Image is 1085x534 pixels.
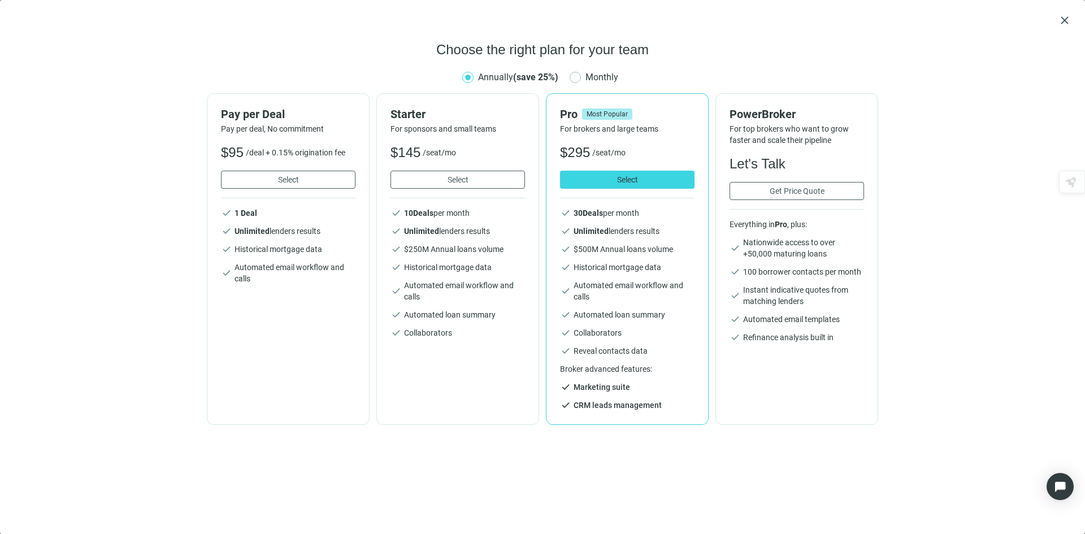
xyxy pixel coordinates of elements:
span: Select [278,175,299,184]
span: Automated email templates [743,314,840,325]
span: $ 500 M Annual loans volume [574,245,673,254]
div: Open Intercom Messenger [1047,473,1074,500]
b: (save 25%) [513,72,558,83]
span: check [390,262,402,273]
span: check [560,381,571,393]
span: Historical mortgage data [235,244,322,255]
span: Annually [478,72,558,83]
span: Automated email workflow and calls [235,262,355,284]
span: Marketing suite [574,381,630,393]
span: Pay per Deal [221,107,285,121]
b: Unlimited [404,227,439,236]
span: lenders results [235,227,320,236]
b: Unlimited [574,227,609,236]
b: 30 Deals [574,209,603,218]
b: Pro [775,220,787,229]
span: check [730,332,741,343]
span: Automated loan summary [574,309,665,320]
span: Automated email workflow and calls [404,280,525,302]
span: Collaborators [574,327,622,338]
span: check [560,345,571,357]
span: PowerBroker [730,107,796,121]
span: check [221,207,232,219]
span: check [221,225,232,237]
span: check [390,285,402,297]
span: Collaborators [404,327,452,338]
span: For brokers and large teams [560,123,695,134]
button: Select [560,171,695,189]
span: For sponsors and small teams [390,123,525,134]
span: Pay per deal, No commitment [221,123,355,134]
span: check [560,262,571,273]
span: Select [617,175,638,184]
button: Get Price Quote [730,182,864,200]
span: /seat/mo [423,147,456,158]
span: check [560,207,571,219]
span: /deal + 0.15% origination fee [246,147,345,158]
span: Automated loan summary [404,309,496,320]
span: Historical mortgage data [574,262,661,273]
span: check [560,285,571,297]
span: $95 [221,144,244,162]
span: check [390,244,402,255]
span: Reveal contacts data [574,345,648,357]
span: $ 250 M Annual loans volume [404,245,504,254]
span: 100 borrower contacts per month [743,266,861,277]
b: 1 Deal [235,209,257,218]
span: Everything in , plus: [730,219,864,230]
span: Nationwide access to over +50,000 maturing loans [743,237,864,259]
span: check [390,207,402,219]
span: Get Price Quote [770,186,824,196]
button: Select [390,171,525,189]
span: check [560,309,571,320]
span: check [730,290,741,301]
button: close [1058,14,1071,27]
span: check [730,242,741,254]
span: Starter [390,107,426,121]
span: per month [404,209,470,218]
span: check [560,225,571,237]
span: check [560,400,571,411]
span: /seat/mo [592,147,626,158]
span: CRM leads management [574,400,662,411]
span: check [560,244,571,255]
span: For top brokers who want to grow faster and scale their pipeline [730,123,864,146]
span: check [560,327,571,338]
span: check [390,309,402,320]
span: Instant indicative quotes from matching lenders [743,284,864,307]
span: lenders results [574,227,659,236]
span: Let's Talk [730,155,785,173]
span: Historical mortgage data [404,262,492,273]
span: check [390,327,402,338]
span: check [221,267,232,279]
span: Automated email workflow and calls [574,280,695,302]
span: per month [574,209,639,218]
span: check [730,266,741,277]
span: check [221,244,232,255]
span: Most Popular [582,108,632,120]
span: Select [448,175,468,184]
span: $145 [390,144,420,162]
b: Unlimited [235,227,270,236]
span: Refinance analysis built in [743,332,834,343]
span: Choose the right plan for your team [436,41,649,59]
button: Select [221,171,355,189]
span: lenders results [404,227,490,236]
span: $295 [560,144,590,162]
b: 10 Deals [404,209,433,218]
span: Broker advanced features: [560,363,695,375]
span: check [730,314,741,325]
span: check [390,225,402,237]
span: Pro [560,107,578,121]
span: Monthly [581,70,623,84]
